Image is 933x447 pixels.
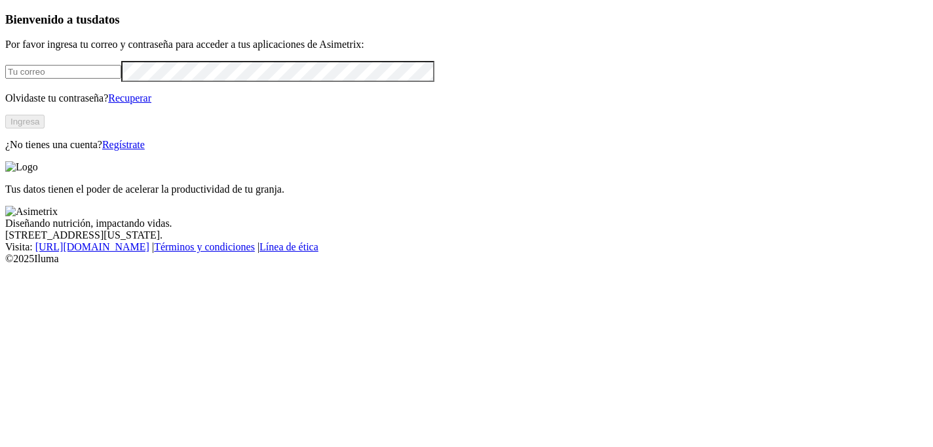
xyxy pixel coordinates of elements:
p: Olvidaste tu contraseña? [5,92,928,104]
input: Tu correo [5,65,121,79]
div: Visita : | | [5,241,928,253]
a: Regístrate [102,139,145,150]
img: Asimetrix [5,206,58,218]
a: Términos y condiciones [154,241,255,252]
a: Recuperar [108,92,151,104]
a: Línea de ética [259,241,318,252]
p: ¿No tienes una cuenta? [5,139,928,151]
span: datos [92,12,120,26]
div: [STREET_ADDRESS][US_STATE]. [5,229,928,241]
a: [URL][DOMAIN_NAME] [35,241,149,252]
div: Diseñando nutrición, impactando vidas. [5,218,928,229]
p: Por favor ingresa tu correo y contraseña para acceder a tus aplicaciones de Asimetrix: [5,39,928,50]
img: Logo [5,161,38,173]
h3: Bienvenido a tus [5,12,928,27]
div: © 2025 Iluma [5,253,928,265]
button: Ingresa [5,115,45,128]
p: Tus datos tienen el poder de acelerar la productividad de tu granja. [5,184,928,195]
